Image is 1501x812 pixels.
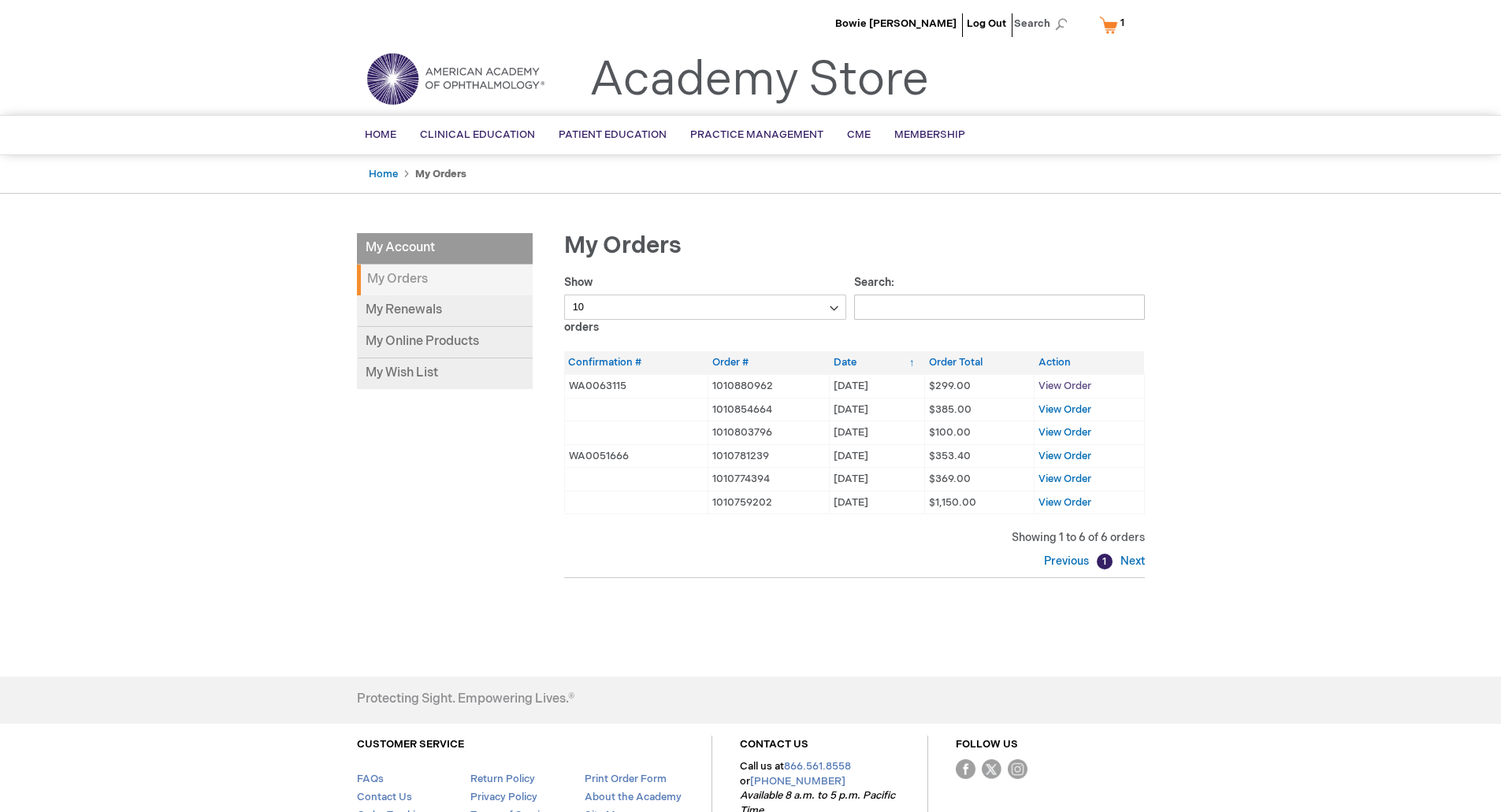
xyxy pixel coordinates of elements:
[1116,554,1145,568] a: Next
[830,468,925,491] td: [DATE]
[929,380,971,392] span: $299.00
[357,692,574,706] h4: Protecting Sight. Empowering Lives.®
[925,351,1035,374] th: Order Total: activate to sort column ascending
[589,52,929,109] a: Academy Store
[967,17,1006,30] a: Log Out
[1120,17,1124,29] span: 1
[585,791,682,803] a: About the Academy
[830,374,925,398] td: [DATE]
[929,426,971,439] span: $100.00
[1038,380,1091,392] a: View Order
[1038,473,1091,485] a: View Order
[564,295,847,320] select: Showorders
[830,491,925,514] td: [DATE]
[357,738,464,751] a: CUSTOMER SERVICE
[564,530,1145,546] div: Showing 1 to 6 of 6 orders
[708,491,830,514] td: 1010759202
[1038,426,1091,439] a: View Order
[357,791,412,803] a: Contact Us
[585,773,667,785] a: Print Order Form
[690,128,823,141] span: Practice Management
[1038,496,1091,509] a: View Order
[784,760,851,773] a: 866.561.8558
[708,444,830,468] td: 1010781239
[835,17,957,30] a: Bowie [PERSON_NAME]
[559,128,667,141] span: Patient Education
[847,128,871,141] span: CME
[1044,554,1093,568] a: Previous
[830,444,925,468] td: [DATE]
[929,450,971,462] span: $353.40
[564,276,847,334] label: Show orders
[929,473,971,485] span: $369.00
[369,168,398,180] a: Home
[830,351,925,374] th: Date: activate to sort column ascending
[1035,351,1144,374] th: Action: activate to sort column ascending
[564,444,708,468] td: WA0051666
[415,168,466,180] strong: My Orders
[740,738,808,751] a: CONTACT US
[1038,403,1091,416] a: View Order
[1038,450,1091,462] a: View Order
[420,128,535,141] span: Clinical Education
[564,374,708,398] td: WA0063115
[708,421,830,445] td: 1010803796
[894,128,965,141] span: Membership
[357,265,533,295] strong: My Orders
[982,759,1001,779] img: Twitter
[929,496,976,509] span: $1,150.00
[564,351,708,374] th: Confirmation #: activate to sort column ascending
[708,468,830,491] td: 1010774394
[830,421,925,445] td: [DATE]
[956,738,1018,751] a: FOLLOW US
[708,351,830,374] th: Order #: activate to sort column ascending
[1096,11,1135,39] a: 1
[956,759,975,779] img: Facebook
[365,128,396,141] span: Home
[750,775,845,788] a: [PHONE_NUMBER]
[1014,8,1074,39] span: Search
[470,791,537,803] a: Privacy Policy
[564,232,682,260] span: My Orders
[854,295,1145,320] input: Search:
[357,327,533,358] a: My Online Products
[470,773,535,785] a: Return Policy
[708,374,830,398] td: 1010880962
[357,773,384,785] a: FAQs
[357,358,533,389] a: My Wish List
[1008,759,1027,779] img: instagram
[929,403,972,416] span: $385.00
[830,398,925,421] td: [DATE]
[357,295,533,327] a: My Renewals
[854,276,1145,313] label: Search:
[708,398,830,421] td: 1010854664
[1097,554,1113,569] a: 1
